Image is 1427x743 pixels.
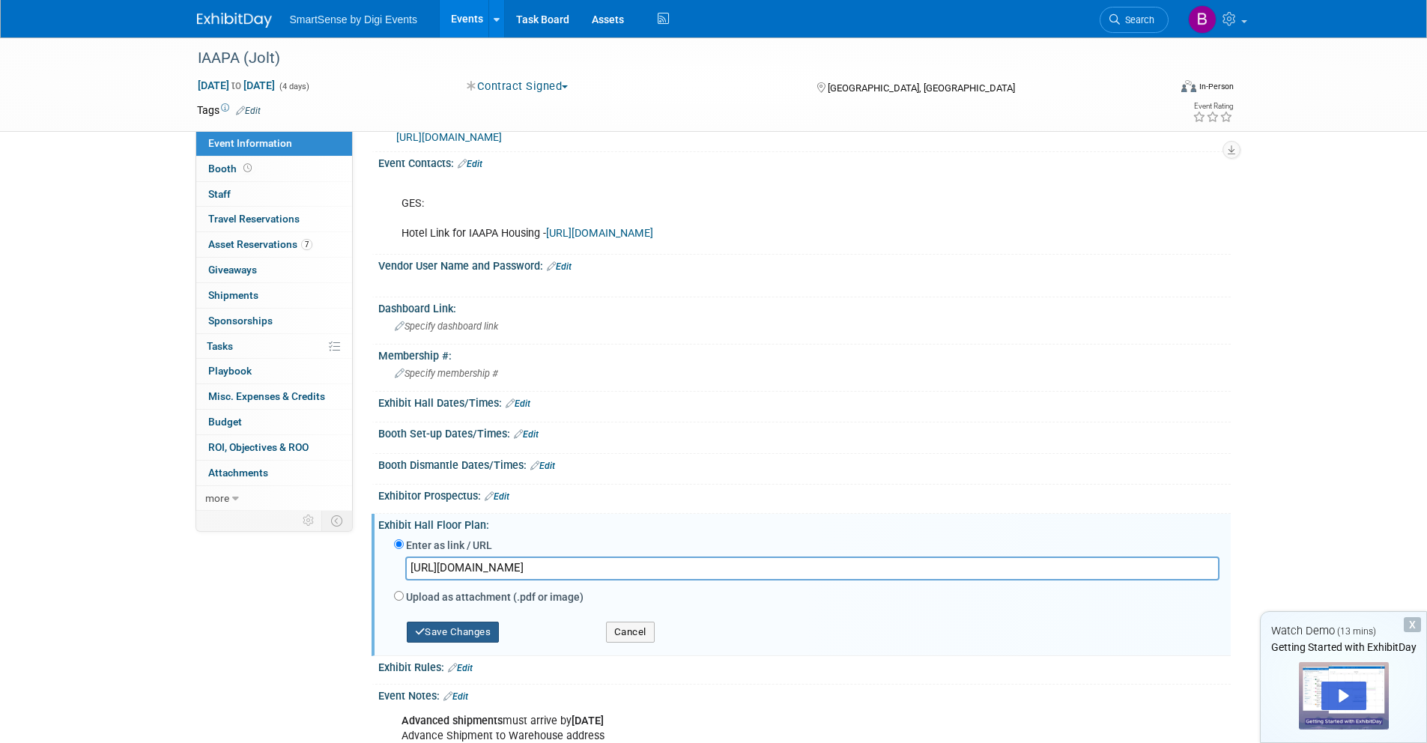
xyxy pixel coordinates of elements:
div: Event Notes: [378,685,1231,704]
div: Dashboard Link: [378,297,1231,316]
span: Specify membership # [395,368,498,379]
div: Watch Demo [1261,623,1426,639]
button: Contract Signed [461,79,574,94]
span: Booth [208,163,255,175]
div: Exhibit Rules: [378,656,1231,676]
a: Edit [485,491,509,502]
a: Event Information [196,131,352,156]
a: Shipments [196,283,352,308]
a: Tasks [196,334,352,359]
div: In-Person [1199,81,1234,92]
div: Exhibit Hall Dates/Times: [378,392,1231,411]
div: Event Contacts: [378,152,1231,172]
a: Edit [236,106,261,116]
span: Attachments [208,467,268,479]
span: [GEOGRAPHIC_DATA], [GEOGRAPHIC_DATA] [828,82,1015,94]
span: ROI, Objectives & ROO [208,441,309,453]
span: Giveaways [208,264,257,276]
b: Advanced shipments [402,715,503,727]
span: Budget [208,416,242,428]
td: Toggle Event Tabs [321,511,352,530]
span: Sponsorships [208,315,273,327]
div: IAAPA (Jolt) [193,45,1146,72]
span: (13 mins) [1337,626,1376,637]
span: (4 days) [278,82,309,91]
td: Personalize Event Tab Strip [296,511,322,530]
span: Specify dashboard link [395,321,498,332]
a: Sponsorships [196,309,352,333]
div: Booth Set-up Dates/Times: [378,422,1231,442]
span: to [229,79,243,91]
a: Booth [196,157,352,181]
b: [DATE] [572,715,604,727]
span: Tasks [207,340,233,352]
div: Booth Dismantle Dates/Times: [378,454,1231,473]
a: Edit [448,663,473,673]
button: Save Changes [407,622,500,643]
a: Asset Reservations7 [196,232,352,257]
a: Misc. Expenses & Credits [196,384,352,409]
a: ROI, Objectives & ROO [196,435,352,460]
span: Misc. Expenses & Credits [208,390,325,402]
a: Budget [196,410,352,434]
span: Asset Reservations [208,238,312,250]
span: Booth not reserved yet [240,163,255,174]
div: Dismiss [1404,617,1421,632]
div: Exhibit Hall Floor Plan: [378,514,1231,533]
a: Edit [506,398,530,409]
a: Edit [530,461,555,471]
button: Cancel [606,622,655,643]
div: Play [1321,682,1366,710]
a: Attachments [196,461,352,485]
span: more [205,492,229,504]
span: Search [1120,14,1154,25]
span: Event Information [208,137,292,149]
a: [URL][DOMAIN_NAME] [396,131,502,143]
span: Travel Reservations [208,213,300,225]
div: Event Format [1080,78,1234,100]
label: Upload as attachment (.pdf or image) [406,589,584,604]
div: Vendor User Name and Password: [378,255,1231,274]
span: Shipments [208,289,258,301]
div: Getting Started with ExhibitDay [1261,640,1426,655]
a: Playbook [196,359,352,383]
span: SmartSense by Digi Events [290,13,417,25]
label: Enter as link / URL [406,538,492,553]
span: Playbook [208,365,252,377]
img: Brooke Howes [1188,5,1217,34]
a: Edit [514,429,539,440]
div: Event Rating [1193,103,1233,110]
span: 7 [301,239,312,250]
a: more [196,486,352,511]
a: Edit [458,159,482,169]
span: Staff [208,188,231,200]
span: [DATE] [DATE] [197,79,276,92]
div: GES: Hotel Link for IAAPA Housing - [391,174,1066,249]
a: [URL][DOMAIN_NAME] [546,227,653,240]
td: Tags [197,103,261,118]
a: Search [1100,7,1169,33]
a: Giveaways [196,258,352,282]
img: ExhibitDay [197,13,272,28]
a: Travel Reservations [196,207,352,231]
a: Edit [547,261,572,272]
a: Edit [443,691,468,702]
div: Membership #: [378,345,1231,363]
div: Exhibitor Prospectus: [378,485,1231,504]
a: Staff [196,182,352,207]
img: Format-Inperson.png [1181,80,1196,92]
